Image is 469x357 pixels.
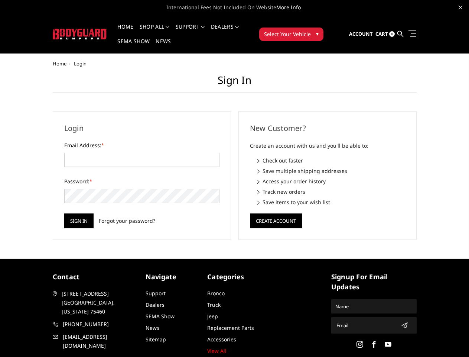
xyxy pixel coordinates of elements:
a: Cart 0 [375,24,395,44]
span: [STREET_ADDRESS] [GEOGRAPHIC_DATA], [US_STATE] 75460 [62,289,137,316]
li: Save items to your wish list [257,198,405,206]
a: News [156,39,171,53]
h2: Login [64,123,219,134]
h1: Sign in [53,74,417,93]
button: Create Account [250,213,302,228]
span: 0 [389,31,395,37]
span: Cart [375,30,388,37]
p: Create an account with us and you'll be able to: [250,141,405,150]
a: SEMA Show [146,313,175,320]
a: Home [53,60,66,67]
li: Save multiple shipping addresses [257,167,405,175]
a: [EMAIL_ADDRESS][DOMAIN_NAME] [53,332,138,350]
a: Bronco [207,290,225,297]
h5: Navigate [146,272,200,282]
h5: signup for email updates [331,272,417,292]
label: Password: [64,177,219,185]
a: Truck [207,301,221,308]
a: View All [207,347,227,354]
a: Support [176,24,205,39]
span: [PHONE_NUMBER] [63,320,138,329]
a: Account [349,24,373,44]
a: News [146,324,159,331]
input: Name [332,300,416,312]
a: [PHONE_NUMBER] [53,320,138,329]
span: ▾ [316,30,319,38]
a: Replacement Parts [207,324,254,331]
a: Sitemap [146,336,166,343]
label: Email Address: [64,141,219,149]
a: Home [117,24,133,39]
a: Dealers [146,301,165,308]
h5: Categories [207,272,262,282]
a: Forgot your password? [99,217,155,225]
h2: New Customer? [250,123,405,134]
a: shop all [140,24,170,39]
button: Select Your Vehicle [259,28,323,41]
img: BODYGUARD BUMPERS [53,29,107,39]
h5: contact [53,272,138,282]
a: Support [146,290,166,297]
a: Jeep [207,313,218,320]
li: Access your order history [257,177,405,185]
input: Email [333,319,398,331]
li: Track new orders [257,188,405,196]
a: SEMA Show [117,39,150,53]
span: Select Your Vehicle [264,30,311,38]
a: Dealers [211,24,239,39]
span: [EMAIL_ADDRESS][DOMAIN_NAME] [63,332,138,350]
a: More Info [276,4,301,11]
input: Sign in [64,213,94,228]
a: Accessories [207,336,236,343]
a: Create Account [250,216,302,223]
li: Check out faster [257,157,405,164]
span: Login [74,60,87,67]
span: Account [349,30,373,37]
